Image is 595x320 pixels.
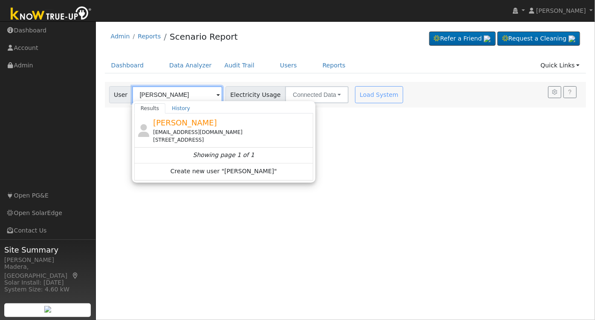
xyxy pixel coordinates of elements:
input: Select a User [132,86,222,103]
a: Dashboard [105,58,150,73]
a: Admin [111,33,130,40]
a: Reports [138,33,161,40]
img: Know True-Up [6,5,96,24]
button: Connected Data [285,86,349,103]
a: Results [134,103,166,113]
a: History [165,103,196,113]
a: Reports [316,58,352,73]
i: Showing page 1 of 1 [193,151,254,160]
span: Electricity Usage [225,86,286,103]
span: [PERSON_NAME] [536,7,586,14]
div: [EMAIL_ADDRESS][DOMAIN_NAME] [153,128,311,136]
img: retrieve [484,35,491,42]
div: Solar Install: [DATE] [4,278,91,287]
span: Site Summary [4,244,91,256]
a: Help Link [563,86,577,98]
img: retrieve [569,35,575,42]
div: Madera, [GEOGRAPHIC_DATA] [4,262,91,280]
a: Quick Links [534,58,586,73]
button: Settings [548,86,561,98]
a: Data Analyzer [163,58,218,73]
img: retrieve [44,306,51,313]
span: Create new user "[PERSON_NAME]" [170,167,277,177]
div: System Size: 4.60 kW [4,285,91,294]
a: Audit Trail [218,58,261,73]
a: Scenario Report [170,32,238,42]
a: Request a Cleaning [497,32,580,46]
div: [STREET_ADDRESS] [153,136,311,144]
div: [PERSON_NAME] [4,256,91,265]
span: User [109,86,133,103]
a: Users [274,58,303,73]
span: [PERSON_NAME] [153,118,217,127]
a: Refer a Friend [429,32,496,46]
a: Map [72,272,79,279]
